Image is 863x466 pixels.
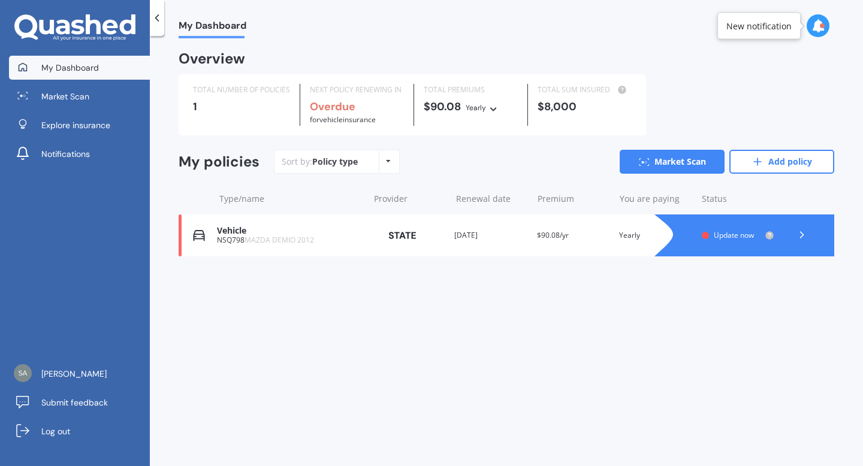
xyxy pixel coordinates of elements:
[619,229,692,241] div: Yearly
[9,391,150,414] a: Submit feedback
[620,193,692,205] div: You are paying
[245,235,314,245] span: MAZDA DEMIO 2012
[538,193,610,205] div: Premium
[312,156,358,168] div: Policy type
[424,101,518,114] div: $90.08
[714,230,754,240] span: Update now
[538,101,632,113] div: $8,000
[179,53,245,65] div: Overview
[41,425,70,437] span: Log out
[620,150,725,174] a: Market Scan
[41,62,99,74] span: My Dashboard
[41,368,107,380] span: [PERSON_NAME]
[310,99,355,114] b: Overdue
[726,20,792,32] div: New notification
[456,193,529,205] div: Renewal date
[193,84,290,96] div: TOTAL NUMBER OF POLICIES
[454,229,527,241] div: [DATE]
[310,84,404,96] div: NEXT POLICY RENEWING IN
[372,225,432,246] img: State
[41,119,110,131] span: Explore insurance
[466,102,486,114] div: Yearly
[179,153,259,171] div: My policies
[702,193,774,205] div: Status
[179,20,246,36] span: My Dashboard
[193,229,205,241] img: Vehicle
[537,230,569,240] span: $90.08/yr
[9,362,150,386] a: [PERSON_NAME]
[41,148,90,160] span: Notifications
[219,193,364,205] div: Type/name
[310,114,376,125] span: for Vehicle insurance
[9,142,150,166] a: Notifications
[282,156,358,168] div: Sort by:
[41,90,89,102] span: Market Scan
[9,84,150,108] a: Market Scan
[193,101,290,113] div: 1
[217,226,363,236] div: Vehicle
[9,113,150,137] a: Explore insurance
[729,150,834,174] a: Add policy
[41,397,108,408] span: Submit feedback
[538,84,632,96] div: TOTAL SUM INSURED
[14,364,32,382] img: b9f48a8958f8137dfe66219ba930773a
[374,193,446,205] div: Provider
[9,419,150,443] a: Log out
[424,84,518,96] div: TOTAL PREMIUMS
[217,236,363,244] div: NSQ798
[9,56,150,80] a: My Dashboard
